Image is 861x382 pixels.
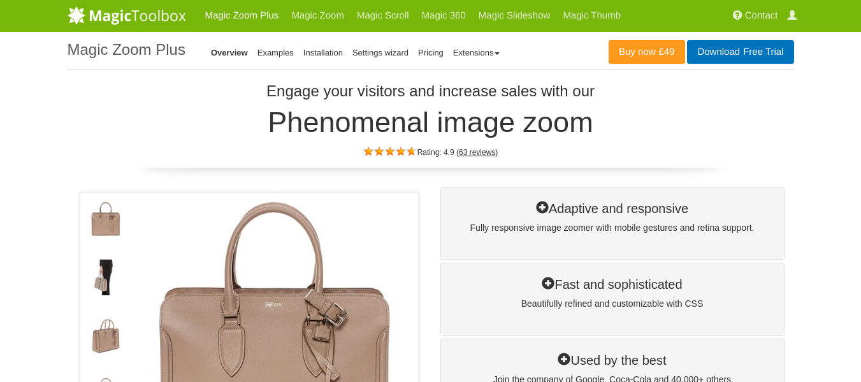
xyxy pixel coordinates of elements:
span: Fully responsive image zoomer with mobile gestures and retina support. [451,222,774,233]
a: Installation [303,48,343,57]
a: DownloadFree Trial [687,40,793,64]
a: Fast and sophisticatedBeautifully refined and customizable with CSS [451,277,774,309]
img: JavaScript image zoom example [88,260,124,295]
h2: Phenomenal image zoom [68,107,794,138]
a: Example caption! [131,331,418,341]
a: Adaptive and responsiveFully responsive image zoomer with mobile gestures and retina support. [451,202,774,233]
span: Beautifully refined and customizable with CSS [451,298,774,309]
a: Examples [257,48,294,57]
h1: Magic Zoom Plus [68,41,185,58]
div: Rating: 4.9 ( ) [68,144,794,158]
h3: Engage your visitors and increase sales with our [71,83,791,99]
span: Contact [745,10,778,21]
img: MagicToolbox.com - Image tools for your website [68,6,186,25]
a: Extensions [453,48,500,57]
a: Pricing [418,48,444,57]
span: £49 [656,47,675,57]
span: Free Trial [740,47,783,57]
a: 63 reviews [459,148,495,157]
a: Settings wizard [352,48,409,57]
img: jQuery image zoom example [88,318,124,354]
img: Product image zoom example [88,201,124,237]
a: Buy now£49 [609,40,685,64]
a: Overview [211,48,248,57]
